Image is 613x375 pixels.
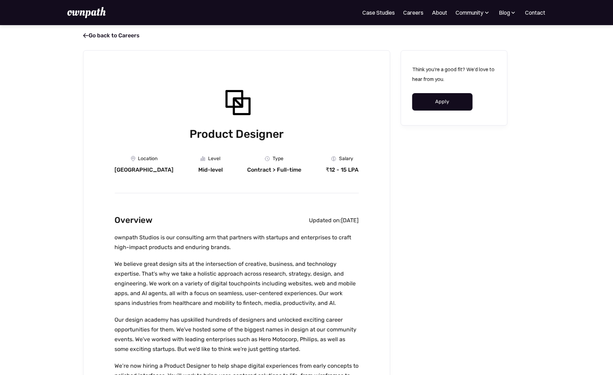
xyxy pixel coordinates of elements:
a: About [432,8,448,17]
h2: Overview [115,213,153,227]
p: Think you're a good fit? We'd love to hear from you. [412,65,496,84]
a: Case Studies [363,8,395,17]
div: Salary [339,156,353,162]
p: We believe great design sits at the intersection of creative, business, and technology expertise.... [115,259,359,308]
div: [DATE] [341,217,359,224]
h1: Product Designer [115,126,359,142]
img: Location Icon - Job Board X Webflow Template [131,156,135,162]
a: Careers [404,8,424,17]
div: [GEOGRAPHIC_DATA] [115,166,174,173]
div: Location [138,156,158,162]
p: Our design academy has upskilled hundreds of designers and unlocked exciting career opportunities... [115,315,359,354]
img: Money Icon - Job Board X Webflow Template [331,156,336,161]
div: Mid-level [198,166,223,173]
div: Blog [499,8,517,17]
a: Contact [525,8,546,17]
div: Updated on: [309,217,341,224]
span:  [83,32,89,39]
div: Type [273,156,283,162]
img: Graph Icon - Job Board X Webflow Template [200,156,205,161]
div: Community [456,8,490,17]
a: Apply [412,93,473,111]
div: Level [208,156,220,162]
a: Go back to Careers [83,32,140,39]
img: Clock Icon - Job Board X Webflow Template [265,156,270,161]
div: Blog [499,8,510,17]
p: ownpath Studios is our consulting arm that partners with startups and enterprises to craft high-i... [115,233,359,252]
div: Community [456,8,483,17]
div: Contract > Full-time [247,166,301,173]
div: ₹12 - 15 LPA [326,166,359,173]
